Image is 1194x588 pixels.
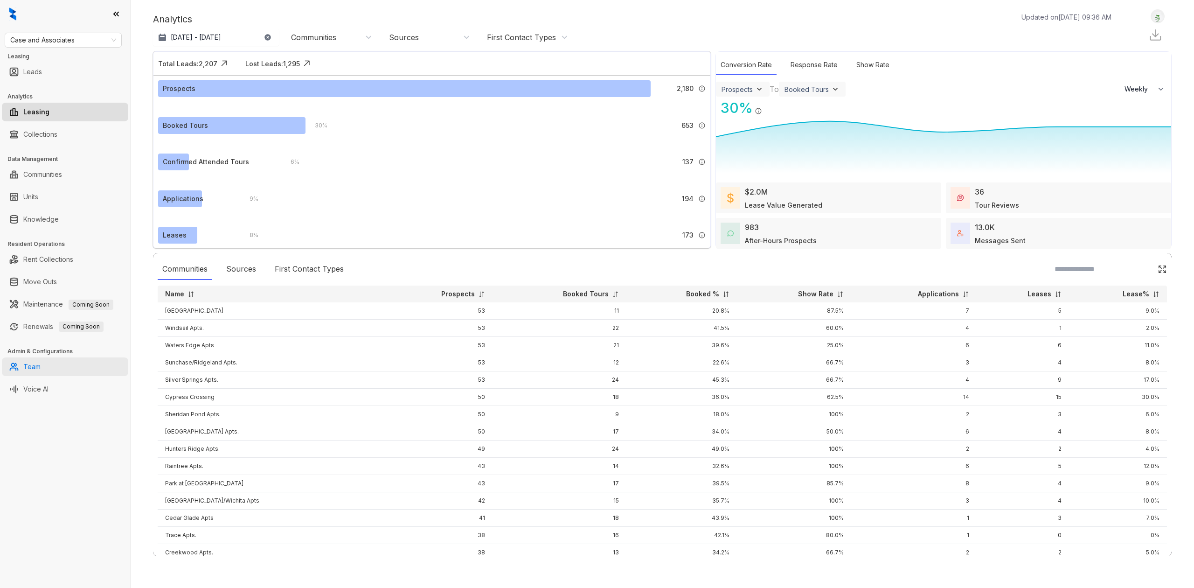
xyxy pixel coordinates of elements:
td: 30.0% [1069,389,1167,406]
td: Creekwood Apts. [158,544,382,561]
div: Conversion Rate [716,55,777,75]
div: Prospects [722,85,753,93]
td: 8.0% [1069,423,1167,441]
a: Collections [23,125,57,144]
td: 5 [977,458,1069,475]
li: Leads [2,63,128,81]
img: LeaseValue [727,192,734,203]
td: 7.0% [1069,510,1167,527]
span: Coming Soon [59,322,104,332]
td: 41.5% [626,320,736,337]
h3: Leasing [7,52,130,61]
span: 2,180 [677,84,694,94]
td: 85.7% [737,475,852,492]
td: 4 [851,320,976,337]
td: 20.8% [626,302,736,320]
td: 11.0% [1069,337,1167,354]
td: 3 [851,354,976,371]
td: 53 [382,371,493,389]
td: 2 [851,441,976,458]
img: sorting [1152,291,1159,298]
td: 50.0% [737,423,852,441]
td: 34.2% [626,544,736,561]
img: sorting [187,291,194,298]
p: Prospects [441,289,475,299]
td: 9 [493,406,626,423]
td: Sunchase/Ridgeland Apts. [158,354,382,371]
td: 24 [493,371,626,389]
img: ViewFilterArrow [755,84,764,94]
div: First Contact Types [487,32,556,42]
td: 2 [851,406,976,423]
div: To [770,84,779,95]
td: 21 [493,337,626,354]
div: Sources [222,259,261,280]
p: Updated on [DATE] 09:36 AM [1021,12,1111,22]
a: Leasing [23,103,49,121]
td: 9.0% [1069,302,1167,320]
td: 35.7% [626,492,736,510]
td: 3 [977,406,1069,423]
li: Rent Collections [2,250,128,269]
td: 53 [382,354,493,371]
td: 66.7% [737,371,852,389]
span: 194 [682,194,694,204]
td: 87.5% [737,302,852,320]
img: UserAvatar [1151,12,1164,21]
img: Info [698,122,706,129]
td: 66.7% [737,354,852,371]
td: 3 [977,510,1069,527]
td: 5.0% [1069,544,1167,561]
td: 4.0% [1069,441,1167,458]
td: 14 [493,458,626,475]
div: 36 [975,186,984,197]
td: Park at [GEOGRAPHIC_DATA] [158,475,382,492]
td: 43 [382,475,493,492]
td: 6 [851,458,976,475]
td: 80.0% [737,527,852,544]
td: [GEOGRAPHIC_DATA]/Wichita Apts. [158,492,382,510]
h3: Resident Operations [7,240,130,248]
td: 2 [851,544,976,561]
span: Weekly [1125,84,1153,94]
td: 18.0% [626,406,736,423]
img: sorting [478,291,485,298]
div: Messages Sent [975,236,1026,245]
li: Collections [2,125,128,144]
td: 22.6% [626,354,736,371]
img: Info [698,85,706,92]
td: 9.0% [1069,475,1167,492]
span: Case and Associates [10,33,116,47]
td: 39.5% [626,475,736,492]
td: 6.0% [1069,406,1167,423]
div: After-Hours Prospects [745,236,817,245]
td: 100% [737,458,852,475]
td: 9 [977,371,1069,389]
img: Info [755,107,762,115]
div: Confirmed Attended Tours [163,157,249,167]
a: RenewalsComing Soon [23,317,104,336]
td: 41 [382,510,493,527]
div: Prospects [163,84,195,94]
td: 1 [977,320,1069,337]
td: [GEOGRAPHIC_DATA] [158,302,382,320]
td: 4 [977,354,1069,371]
div: 6 % [281,157,299,167]
li: Renewals [2,317,128,336]
td: 1 [851,510,976,527]
td: 42.1% [626,527,736,544]
td: 2 [977,544,1069,561]
td: 18 [493,510,626,527]
div: Lease Value Generated [745,200,822,210]
li: Voice AI [2,380,128,399]
td: Trace Apts. [158,527,382,544]
td: Sheridan Pond Apts. [158,406,382,423]
td: 60.0% [737,320,852,337]
td: Windsail Apts. [158,320,382,337]
div: 983 [745,222,759,233]
td: 50 [382,423,493,441]
td: Hunters Ridge Apts. [158,441,382,458]
div: Applications [163,194,203,204]
td: 53 [382,320,493,337]
td: 0% [1069,527,1167,544]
